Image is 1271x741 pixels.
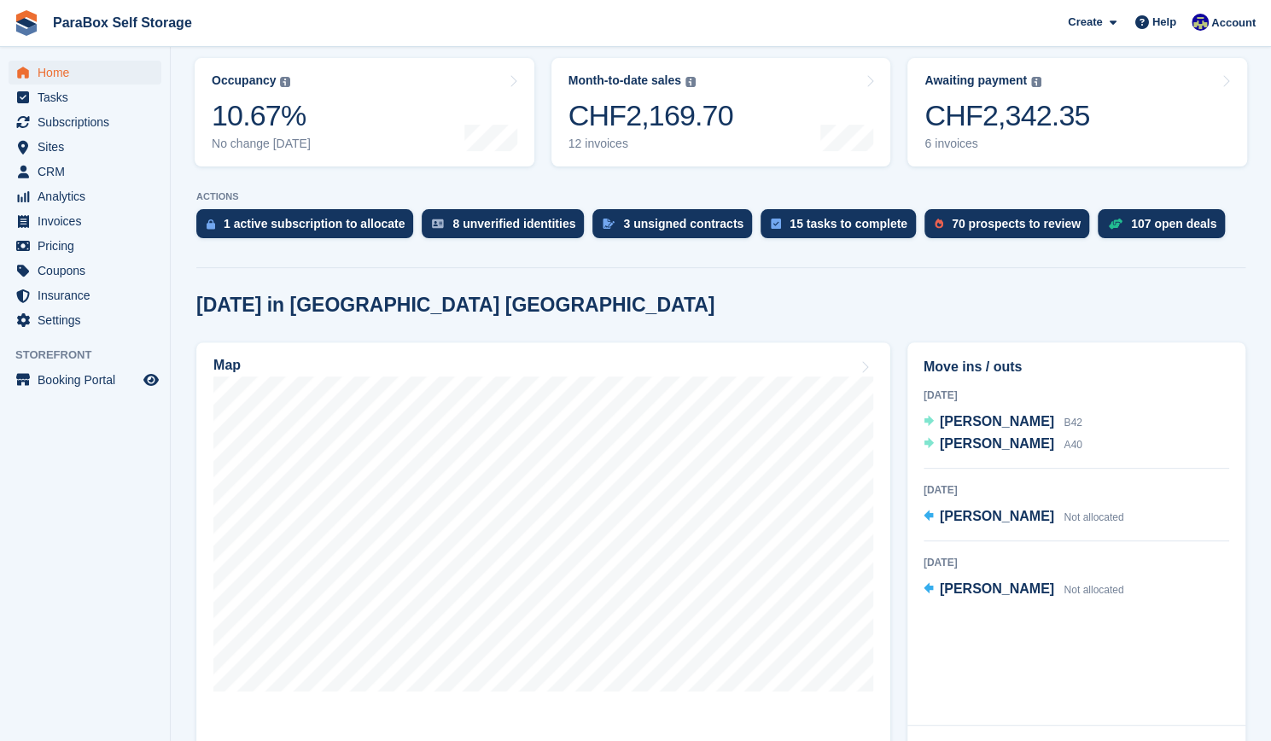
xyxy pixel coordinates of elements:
[1131,217,1216,230] div: 107 open deals
[761,209,924,247] a: 15 tasks to complete
[1211,15,1256,32] span: Account
[9,110,161,134] a: menu
[1064,439,1082,451] span: A40
[1064,584,1123,596] span: Not allocated
[224,217,405,230] div: 1 active subscription to allocate
[38,110,140,134] span: Subscriptions
[1064,511,1123,523] span: Not allocated
[422,209,592,247] a: 8 unverified identities
[924,506,1124,528] a: [PERSON_NAME] Not allocated
[907,58,1247,166] a: Awaiting payment CHF2,342.35 6 invoices
[212,98,311,133] div: 10.67%
[9,234,161,258] a: menu
[9,135,161,159] a: menu
[9,85,161,109] a: menu
[1192,14,1209,31] img: Gaspard Frey
[9,209,161,233] a: menu
[38,368,140,392] span: Booking Portal
[924,137,1089,151] div: 6 invoices
[38,135,140,159] span: Sites
[9,259,161,283] a: menu
[9,61,161,85] a: menu
[196,209,422,247] a: 1 active subscription to allocate
[9,308,161,332] a: menu
[38,234,140,258] span: Pricing
[603,219,615,229] img: contract_signature_icon-13c848040528278c33f63329250d36e43548de30e8caae1d1a13099fd9432cc5.svg
[38,308,140,332] span: Settings
[38,61,140,85] span: Home
[568,98,733,133] div: CHF2,169.70
[9,160,161,184] a: menu
[195,58,534,166] a: Occupancy 10.67% No change [DATE]
[141,370,161,390] a: Preview store
[924,98,1089,133] div: CHF2,342.35
[1098,209,1233,247] a: 107 open deals
[432,219,444,229] img: verify_identity-adf6edd0f0f0b5bbfe63781bf79b02c33cf7c696d77639b501bdc392416b5a36.svg
[207,219,215,230] img: active_subscription_to_allocate_icon-d502201f5373d7db506a760aba3b589e785aa758c864c3986d89f69b8ff3...
[924,357,1229,377] h2: Move ins / outs
[1108,218,1122,230] img: deal-1b604bf984904fb50ccaf53a9ad4b4a5d6e5aea283cecdc64d6e3604feb123c2.svg
[924,388,1229,403] div: [DATE]
[924,555,1229,570] div: [DATE]
[38,209,140,233] span: Invoices
[38,259,140,283] span: Coupons
[924,73,1027,88] div: Awaiting payment
[924,411,1082,434] a: [PERSON_NAME] B42
[924,579,1124,601] a: [PERSON_NAME] Not allocated
[452,217,575,230] div: 8 unverified identities
[952,217,1081,230] div: 70 prospects to review
[196,191,1245,202] p: ACTIONS
[212,73,276,88] div: Occupancy
[935,219,943,229] img: prospect-51fa495bee0391a8d652442698ab0144808aea92771e9ea1ae160a38d050c398.svg
[551,58,891,166] a: Month-to-date sales CHF2,169.70 12 invoices
[15,347,170,364] span: Storefront
[38,160,140,184] span: CRM
[924,209,1098,247] a: 70 prospects to review
[1068,14,1102,31] span: Create
[38,85,140,109] span: Tasks
[940,509,1054,523] span: [PERSON_NAME]
[568,73,681,88] div: Month-to-date sales
[1152,14,1176,31] span: Help
[1064,417,1082,429] span: B42
[38,283,140,307] span: Insurance
[592,209,761,247] a: 3 unsigned contracts
[623,217,743,230] div: 3 unsigned contracts
[940,414,1054,429] span: [PERSON_NAME]
[1031,77,1041,87] img: icon-info-grey-7440780725fd019a000dd9b08b2336e03edf1995a4989e88bcd33f0948082b44.svg
[14,10,39,36] img: stora-icon-8386f47178a22dfd0bd8f6a31ec36ba5ce8667c1dd55bd0f319d3a0aa187defe.svg
[46,9,199,37] a: ParaBox Self Storage
[940,436,1054,451] span: [PERSON_NAME]
[38,184,140,208] span: Analytics
[924,482,1229,498] div: [DATE]
[280,77,290,87] img: icon-info-grey-7440780725fd019a000dd9b08b2336e03edf1995a4989e88bcd33f0948082b44.svg
[9,368,161,392] a: menu
[924,434,1082,456] a: [PERSON_NAME] A40
[568,137,733,151] div: 12 invoices
[212,137,311,151] div: No change [DATE]
[9,283,161,307] a: menu
[771,219,781,229] img: task-75834270c22a3079a89374b754ae025e5fb1db73e45f91037f5363f120a921f8.svg
[196,294,714,317] h2: [DATE] in [GEOGRAPHIC_DATA] [GEOGRAPHIC_DATA]
[213,358,241,373] h2: Map
[940,581,1054,596] span: [PERSON_NAME]
[9,184,161,208] a: menu
[685,77,696,87] img: icon-info-grey-7440780725fd019a000dd9b08b2336e03edf1995a4989e88bcd33f0948082b44.svg
[790,217,907,230] div: 15 tasks to complete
